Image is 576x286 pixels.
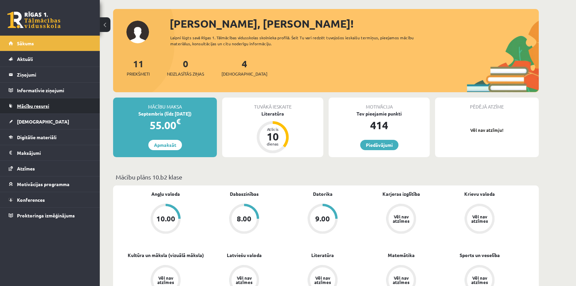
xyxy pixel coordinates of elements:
[470,276,489,284] div: Vēl nav atzīmes
[17,83,91,98] legend: Informatīvie ziņojumi
[127,58,150,77] a: 11Priekšmeti
[360,140,398,150] a: Piedāvājumi
[315,215,330,222] div: 9.00
[313,190,333,197] a: Datorika
[221,71,267,77] span: [DEMOGRAPHIC_DATA]
[388,252,415,259] a: Matemātika
[176,117,181,126] span: €
[17,134,57,140] span: Digitālie materiāli
[9,83,91,98] a: Informatīvie ziņojumi
[283,204,362,235] a: 9.00
[9,130,91,145] a: Digitālie materiāli
[9,208,91,223] a: Proktoringa izmēģinājums
[17,103,49,109] span: Mācību resursi
[362,204,440,235] a: Vēl nav atzīmes
[17,165,35,171] span: Atzīmes
[170,35,426,47] div: Laipni lūgts savā Rīgas 1. Tālmācības vidusskolas skolnieka profilā. Šeit Tu vari redzēt tuvojošo...
[9,51,91,67] a: Aktuāli
[329,110,430,117] div: Tev pieejamie punkti
[9,67,91,82] a: Ziņojumi
[329,117,430,133] div: 414
[9,114,91,129] a: [DEMOGRAPHIC_DATA]
[263,142,283,146] div: dienas
[127,71,150,77] span: Priekšmeti
[9,176,91,192] a: Motivācijas programma
[167,71,204,77] span: Neizlasītās ziņas
[7,12,61,28] a: Rīgas 1. Tālmācības vidusskola
[9,98,91,114] a: Mācību resursi
[435,98,539,110] div: Pēdējā atzīme
[438,127,535,134] p: Vēl nav atzīmju!
[392,276,410,284] div: Vēl nav atzīmes
[311,252,334,259] a: Literatūra
[17,56,33,62] span: Aktuāli
[9,36,91,51] a: Sākums
[9,192,91,207] a: Konferences
[113,110,217,117] div: Septembris (līdz [DATE])
[263,127,283,131] div: Atlicis
[9,161,91,176] a: Atzīmes
[17,67,91,82] legend: Ziņojumi
[128,252,204,259] a: Kultūra un māksla (vizuālā māksla)
[205,204,283,235] a: 8.00
[17,145,91,160] legend: Maksājumi
[221,58,267,77] a: 4[DEMOGRAPHIC_DATA]
[222,110,323,154] a: Literatūra Atlicis 10 dienas
[116,172,536,181] p: Mācību plāns 10.b2 klase
[170,16,539,32] div: [PERSON_NAME], [PERSON_NAME]!
[222,110,323,117] div: Literatūra
[237,215,251,222] div: 8.00
[156,215,175,222] div: 10.00
[156,276,175,284] div: Vēl nav atzīmes
[460,252,500,259] a: Sports un veselība
[464,190,495,197] a: Krievu valoda
[313,276,332,284] div: Vēl nav atzīmes
[17,212,75,218] span: Proktoringa izmēģinājums
[151,190,180,197] a: Angļu valoda
[222,98,323,110] div: Tuvākā ieskaite
[148,140,182,150] a: Apmaksāt
[17,119,69,125] span: [DEMOGRAPHIC_DATA]
[126,204,205,235] a: 10.00
[470,214,489,223] div: Vēl nav atzīmes
[392,214,410,223] div: Vēl nav atzīmes
[230,190,259,197] a: Dabaszinības
[113,98,217,110] div: Mācību maksa
[17,40,34,46] span: Sākums
[235,276,253,284] div: Vēl nav atzīmes
[263,131,283,142] div: 10
[382,190,420,197] a: Karjeras izglītība
[17,197,45,203] span: Konferences
[167,58,204,77] a: 0Neizlasītās ziņas
[113,117,217,133] div: 55.00
[9,145,91,160] a: Maksājumi
[17,181,70,187] span: Motivācijas programma
[329,98,430,110] div: Motivācija
[227,252,262,259] a: Latviešu valoda
[440,204,519,235] a: Vēl nav atzīmes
